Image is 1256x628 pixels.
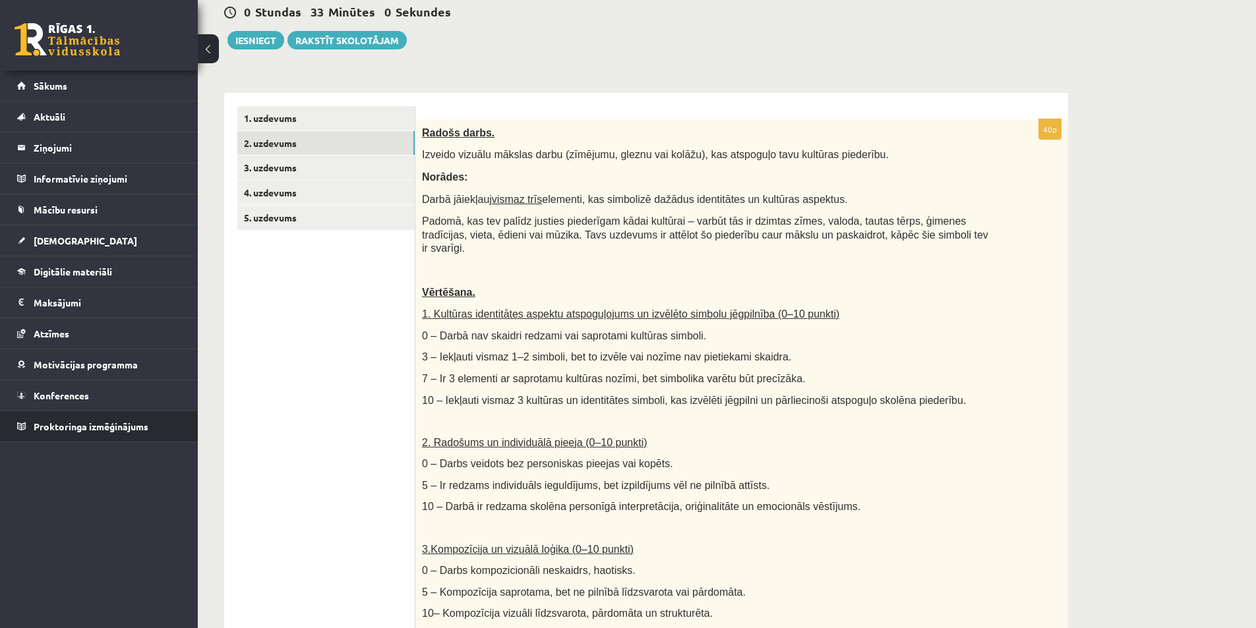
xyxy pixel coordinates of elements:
[17,101,181,132] a: Aktuāli
[422,586,746,598] span: 5 – Kompozīcija saprotama, bet ne pilnībā līdzsvarota vai pārdomāta.
[17,132,181,163] a: Ziņojumi
[227,31,284,49] button: Iesniegt
[384,4,391,19] span: 0
[1038,119,1062,140] p: 40p
[17,287,181,318] a: Maksājumi
[422,171,467,183] span: Norādes:
[34,389,89,401] span: Konferences
[34,132,181,163] legend: Ziņojumi
[422,215,988,254] span: Padomā, kas tev palīdz justies piederīgam kādai kultūrai – varbūt tās ir dzimtas zīmes, valoda, t...
[17,225,181,256] a: [DEMOGRAPHIC_DATA]
[34,287,181,318] legend: Maksājumi
[396,4,451,19] span: Sekundes
[17,194,181,225] a: Mācību resursi
[237,131,415,156] a: 2. uzdevums
[13,13,625,27] body: Editor, wiswyg-editor-user-answer-47433978265540
[287,31,407,49] a: Rakstīt skolotājam
[34,111,65,123] span: Aktuāli
[422,287,475,298] span: Vērtēšana.
[237,106,415,130] a: 1. uzdevums
[422,149,889,160] span: Izveido vizuālu mākslas darbu (zīmējumu, gleznu vai kolāžu), kas atspoguļo tavu kultūras piederību.
[34,358,138,370] span: Motivācijas programma
[15,23,120,56] a: Rīgas 1. Tālmācības vidusskola
[17,71,181,101] a: Sākums
[34,235,137,246] span: [DEMOGRAPHIC_DATA]
[17,349,181,380] a: Motivācijas programma
[255,4,301,19] span: Stundas
[34,420,148,432] span: Proktoringa izmēģinājums
[422,127,494,138] span: Radošs darbs.
[244,4,251,19] span: 0
[17,380,181,411] a: Konferences
[422,501,860,512] span: 10 – Darbā ir redzama skolēna personīgā interpretācija, oriģinalitāte un emocionāls vēstījums.
[422,351,791,362] span: 3 – Iekļauti vismaz 1–2 simboli, bet to izvēle vai nozīme nav pietiekami skaidra.
[422,437,647,448] span: 2. Radošums un individuālā pieeja (0–10 punkti)
[34,80,67,92] span: Sākums
[422,330,706,341] span: 0 – Darbā nav skaidri redzami vai saprotami kultūras simboli.
[237,206,415,230] a: 5. uzdevums
[422,565,636,576] span: 0 – Darbs kompozicionāli neskaidrs, haotisks.
[17,256,181,287] a: Digitālie materiāli
[34,204,98,215] span: Mācību resursi
[34,328,69,339] span: Atzīmes
[422,395,966,406] span: 10 – Iekļauti vismaz 3 kultūras un identitātes simboli, kas izvēlēti jēgpilni un pārliecinoši ats...
[237,181,415,205] a: 4. uzdevums
[492,194,542,205] u: vismaz trīs
[237,156,415,180] a: 3. uzdevums
[328,4,375,19] span: Minūtes
[34,266,112,277] span: Digitālie materiāli
[422,194,848,205] span: Darbā jāiekļauj elementi, kas simbolizē dažādus identitātes un kultūras aspektus.
[34,163,181,194] legend: Informatīvie ziņojumi
[17,163,181,194] a: Informatīvie ziņojumi
[422,480,769,491] span: 5 – Ir redzams individuāls ieguldījums, bet izpildījums vēl ne pilnībā attīsts.
[422,308,839,320] span: 1. Kultūras identitātes aspektu atspoguļojums un izvēlēto simbolu jēgpilnība (0–10 punkti)
[422,373,806,384] span: 7 – Ir 3 elementi ar saprotamu kultūras nozīmi, bet simbolika varētu būt precīzāka.
[422,544,634,555] span: 3.Kompozīcija un vizuālā loģika (0–10 punkti)
[17,318,181,349] a: Atzīmes
[422,608,713,619] span: 10– Kompozīcija vizuāli līdzsvarota, pārdomāta un strukturēta.
[311,4,324,19] span: 33
[422,458,673,469] span: 0 – Darbs veidots bez personiskas pieejas vai kopēts.
[17,411,181,442] a: Proktoringa izmēģinājums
